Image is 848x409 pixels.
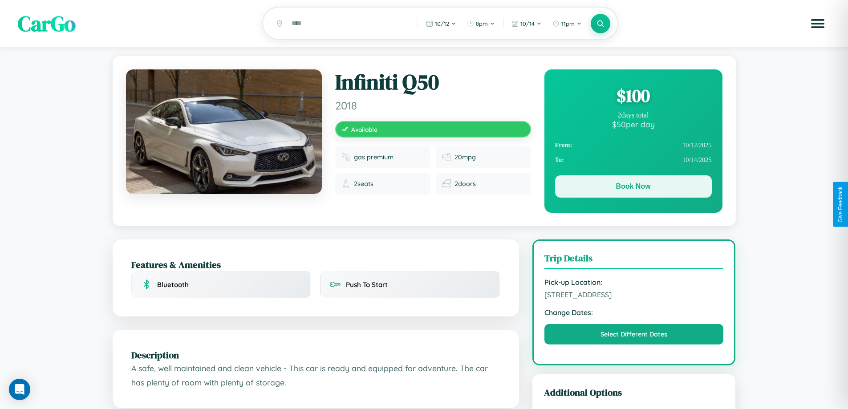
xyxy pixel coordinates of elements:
[351,126,377,133] span: Available
[131,361,500,389] p: A safe, well maintained and clean vehicle - This car is ready and equipped for adventure. The car...
[422,16,461,31] button: 10/12
[805,11,830,36] button: Open menu
[454,153,476,161] span: 20 mpg
[18,9,76,38] span: CarGo
[837,186,844,223] div: Give Feedback
[131,258,500,271] h2: Features & Amenities
[555,111,712,119] div: 2 days total
[126,69,322,194] img: Infiniti Q50 2018
[435,20,449,27] span: 10 / 12
[335,69,531,95] h1: Infiniti Q50
[341,153,350,162] img: Fuel type
[555,156,564,164] strong: To:
[454,180,476,188] span: 2 doors
[544,308,724,317] strong: Change Dates:
[476,20,488,27] span: 8pm
[9,379,30,400] div: Open Intercom Messenger
[157,280,189,289] span: Bluetooth
[442,153,451,162] img: Fuel efficiency
[555,175,712,198] button: Book Now
[555,142,572,149] strong: From:
[555,153,712,167] div: 10 / 14 / 2025
[544,386,724,399] h3: Additional Options
[346,280,388,289] span: Push To Start
[544,290,724,299] span: [STREET_ADDRESS]
[131,348,500,361] h2: Description
[442,179,451,188] img: Doors
[555,119,712,129] div: $ 50 per day
[354,180,373,188] span: 2 seats
[561,20,575,27] span: 11pm
[520,20,535,27] span: 10 / 14
[341,179,350,188] img: Seats
[354,153,394,161] span: gas premium
[544,278,724,287] strong: Pick-up Location:
[548,16,586,31] button: 11pm
[507,16,546,31] button: 10/14
[544,251,724,269] h3: Trip Details
[555,138,712,153] div: 10 / 12 / 2025
[463,16,499,31] button: 8pm
[544,324,724,344] button: Select Different Dates
[555,84,712,108] div: $ 100
[335,99,531,112] span: 2018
